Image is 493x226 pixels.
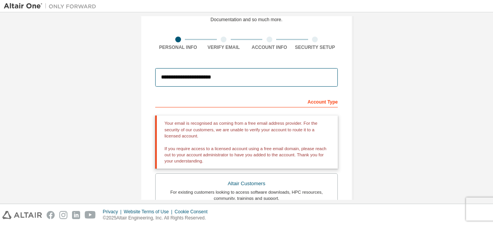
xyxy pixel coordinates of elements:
div: Account Info [246,44,292,50]
img: linkedin.svg [72,211,80,219]
img: instagram.svg [59,211,67,219]
p: © 2025 Altair Engineering, Inc. All Rights Reserved. [103,215,212,221]
div: Cookie Consent [174,209,212,215]
img: youtube.svg [85,211,96,219]
div: Account Type [155,95,338,107]
img: Altair One [4,2,100,10]
div: Website Terms of Use [124,209,174,215]
div: Altair Customers [160,178,333,189]
div: Your email is recognised as coming from a free email address provider. For the security of our cu... [155,116,338,169]
div: Privacy [103,209,124,215]
div: Verify Email [201,44,247,50]
img: altair_logo.svg [2,211,42,219]
div: For Free Trials, Licenses, Downloads, Learning & Documentation and so much more. [196,10,297,23]
div: For existing customers looking to access software downloads, HPC resources, community, trainings ... [160,189,333,201]
img: facebook.svg [47,211,55,219]
div: Security Setup [292,44,338,50]
div: Personal Info [155,44,201,50]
